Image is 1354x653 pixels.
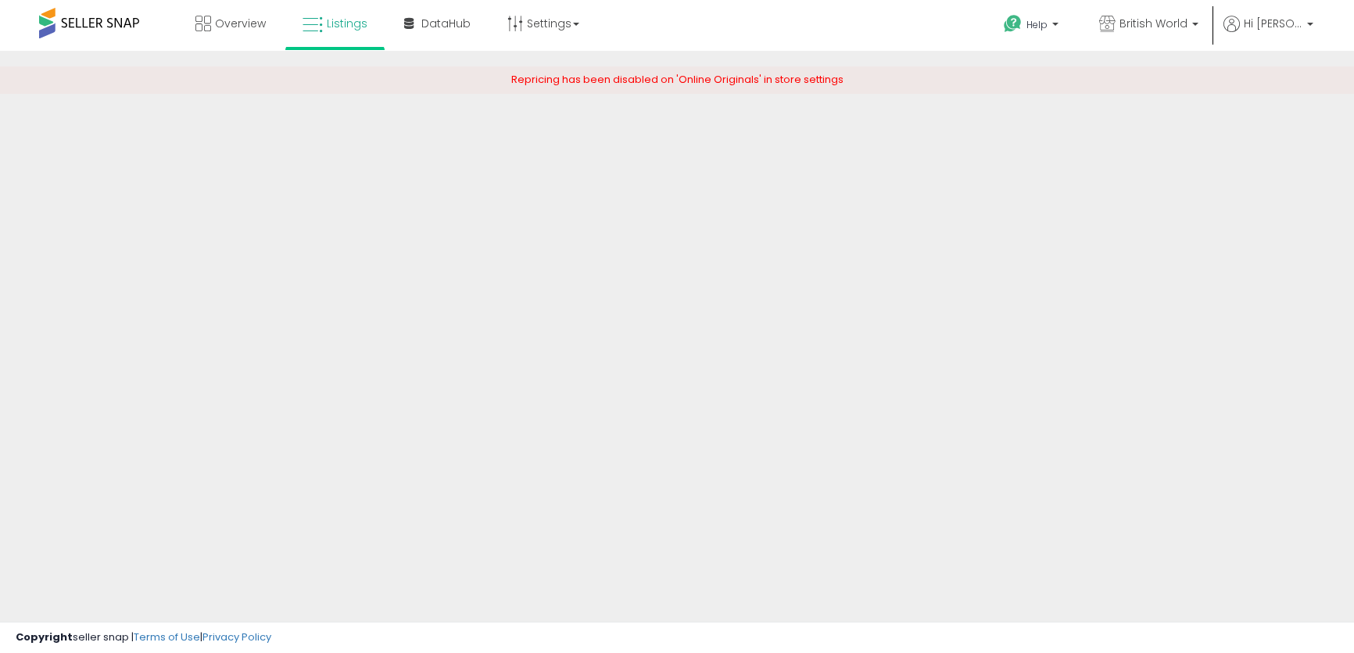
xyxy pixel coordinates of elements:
i: Get Help [1003,14,1023,34]
a: Hi [PERSON_NAME] [1223,16,1313,51]
span: DataHub [421,16,471,31]
div: seller snap | | [16,630,271,645]
a: Help [991,2,1074,51]
a: Terms of Use [134,630,200,644]
span: Repricing has been disabled on 'Online Originals' in store settings [511,72,844,87]
strong: Copyright [16,630,73,644]
span: Hi [PERSON_NAME] [1244,16,1302,31]
span: Listings [327,16,367,31]
span: Overview [215,16,266,31]
span: Help [1026,18,1048,31]
span: British World [1119,16,1187,31]
a: Privacy Policy [202,630,271,644]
